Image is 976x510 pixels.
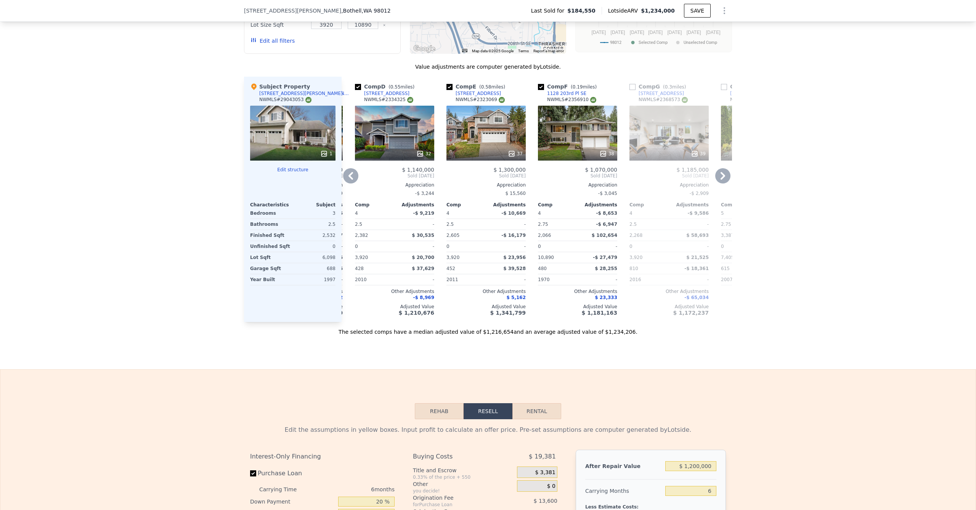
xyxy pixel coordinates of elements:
a: [STREET_ADDRESS] [355,90,409,97]
div: - [488,274,526,285]
div: 1997 [294,274,335,285]
div: NWMLS # 2323069 [456,97,505,103]
span: 3,920 [446,255,459,260]
span: $ 1,172,237 [673,310,709,316]
div: Finished Sqft [250,230,291,241]
div: - [488,241,526,252]
div: Year Built [250,274,291,285]
div: [STREET_ADDRESS] [639,90,684,97]
div: - [671,219,709,230]
div: 2016 [629,274,668,285]
span: $ 1,185,000 [676,167,709,173]
span: 428 [355,266,364,271]
div: Appreciation [446,182,526,188]
div: - [396,219,434,230]
span: -$ 27,479 [593,255,617,260]
div: 2.75 [721,219,759,230]
span: $ 58,693 [686,233,709,238]
text: Unselected Comp [684,40,717,45]
div: Value adjustments are computer generated by Lotside . [244,63,732,71]
span: 4 [446,211,449,216]
span: -$ 65,034 [684,295,709,300]
span: $ 1,210,676 [399,310,434,316]
span: $ 1,300,000 [493,167,526,173]
span: 0 [538,244,541,249]
span: -$ 3,045 [598,191,617,196]
div: 0 [294,241,335,252]
span: 615 [721,266,730,271]
text: [DATE] [611,30,625,35]
div: The selected comps have a median adjusted value of $1,216,654 and an average adjusted value of $1... [244,322,732,336]
span: -$ 10,669 [501,211,526,216]
div: - [396,241,434,252]
span: 2,268 [629,233,642,238]
div: [STREET_ADDRESS][PERSON_NAME] [259,90,343,97]
span: Map data ©2025 Google [472,49,514,53]
div: [STREET_ADDRESS] [730,90,775,97]
label: Purchase Loan [250,467,335,480]
div: Edit the assumptions in yellow boxes. Input profit to calculate an offer price. Pre-set assumptio... [250,425,726,434]
span: $ 28,255 [595,266,617,271]
text: 98012 [610,40,621,45]
span: ( miles) [568,84,600,90]
div: 2.75 [538,219,576,230]
span: 480 [538,266,547,271]
span: 0.55 [390,84,401,90]
span: 452 [446,266,455,271]
a: Open this area in Google Maps (opens a new window) [412,44,437,54]
button: Resell [464,403,512,419]
span: 0 [446,244,449,249]
span: -$ 9,219 [413,211,434,216]
div: Comp G [629,83,689,90]
span: 0.3 [665,84,672,90]
a: 1128 203rd Pl SE [538,90,586,97]
div: Comp [355,202,395,208]
span: 2,066 [538,233,551,238]
div: Carrying Months [585,484,662,498]
img: NWMLS Logo [682,97,688,103]
span: 3,387 [721,233,734,238]
span: 10,890 [538,255,554,260]
span: Sold [DATE] [446,173,526,179]
div: 1 [320,150,332,158]
span: -$ 8,969 [413,295,434,300]
div: Origination Fee [413,494,498,502]
div: Characteristics [250,202,293,208]
div: Comp [538,202,578,208]
span: $ 20,700 [412,255,434,260]
button: Keyboard shortcuts [462,49,467,52]
div: Adjustments [486,202,526,208]
div: 32 [416,150,431,158]
div: Other Adjustments [446,288,526,294]
div: Comp [629,202,669,208]
div: Comp E [446,83,508,90]
span: $ 102,654 [592,233,617,238]
div: Adjusted Value [355,304,434,310]
div: NWMLS # 2398186 [730,97,779,103]
span: , Bothell [341,7,391,14]
div: Appreciation [355,182,434,188]
span: 3,920 [355,255,368,260]
div: Interest-Only Financing [250,450,395,463]
button: Clear [383,24,386,27]
div: 2007 [721,274,759,285]
span: 2,605 [446,233,459,238]
span: $ 1,070,000 [585,167,617,173]
text: [DATE] [591,30,606,35]
span: $ 1,341,799 [490,310,526,316]
span: -$ 6,947 [596,222,617,227]
img: NWMLS Logo [305,97,311,103]
div: Adjustments [669,202,709,208]
a: Terms (opens in new tab) [518,49,529,53]
button: Rental [512,403,561,419]
span: $ 5,162 [507,295,526,300]
div: Adjusted Value [538,304,617,310]
div: Comp [721,202,761,208]
div: Buying Costs [413,450,498,463]
span: $ 23,956 [503,255,526,260]
div: - [579,241,617,252]
div: 37 [508,150,523,158]
span: $ 19,381 [529,450,556,463]
span: -$ 3,244 [415,191,434,196]
div: Appreciation [721,182,800,188]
